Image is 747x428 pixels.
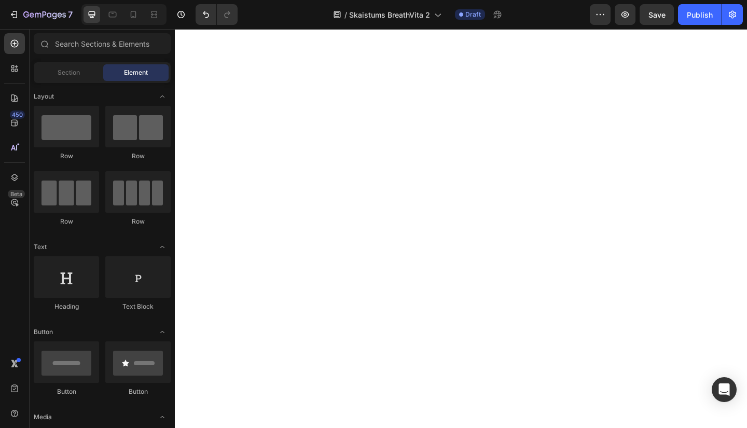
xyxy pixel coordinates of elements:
[34,242,47,252] span: Text
[344,9,347,20] span: /
[196,4,238,25] div: Undo/Redo
[124,68,148,77] span: Element
[34,412,52,422] span: Media
[105,302,171,311] div: Text Block
[154,239,171,255] span: Toggle open
[34,33,171,54] input: Search Sections & Elements
[712,377,737,402] div: Open Intercom Messenger
[34,387,99,396] div: Button
[154,324,171,340] span: Toggle open
[34,217,99,226] div: Row
[175,29,747,428] iframe: Design area
[34,151,99,161] div: Row
[640,4,674,25] button: Save
[678,4,722,25] button: Publish
[154,88,171,105] span: Toggle open
[4,4,77,25] button: 7
[10,111,25,119] div: 450
[8,190,25,198] div: Beta
[105,217,171,226] div: Row
[34,302,99,311] div: Heading
[648,10,666,19] span: Save
[34,92,54,101] span: Layout
[58,68,80,77] span: Section
[687,9,713,20] div: Publish
[105,151,171,161] div: Row
[154,409,171,425] span: Toggle open
[465,10,481,19] span: Draft
[349,9,430,20] span: Skaistums BreathVita 2
[34,327,53,337] span: Button
[68,8,73,21] p: 7
[105,387,171,396] div: Button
